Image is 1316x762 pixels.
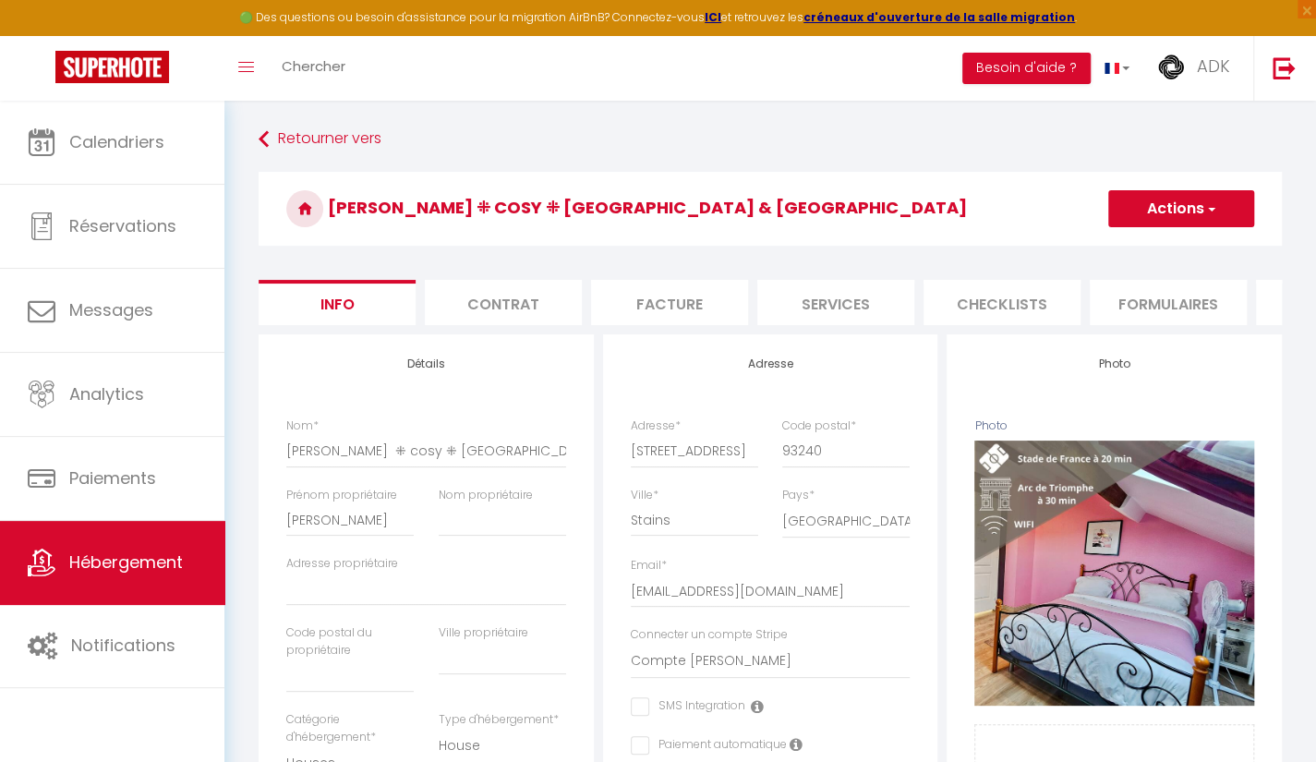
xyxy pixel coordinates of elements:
label: Type d'hébergement [439,711,559,729]
a: ... ADK [1143,36,1253,101]
li: Services [757,280,914,325]
button: Ouvrir le widget de chat LiveChat [15,7,70,63]
label: Ville propriétaire [439,624,528,642]
label: Photo [974,417,1007,435]
label: Code postal [782,417,856,435]
span: Chercher [282,56,345,76]
h4: Photo [974,357,1254,370]
label: Nom [286,417,319,435]
img: logout [1273,56,1296,79]
label: Catégorie d'hébergement [286,711,414,746]
img: ... [1157,53,1185,81]
a: ICI [705,9,721,25]
li: Info [259,280,416,325]
button: Besoin d'aide ? [962,53,1091,84]
li: Contrat [425,280,582,325]
span: Hébergement [69,550,183,574]
h4: Adresse [631,357,911,370]
label: Paiement automatique [649,736,787,756]
span: Paiements [69,466,156,490]
label: Connecter un compte Stripe [631,626,788,644]
a: Retourner vers [259,123,1282,156]
span: Notifications [71,634,175,657]
label: Adresse [631,417,681,435]
li: Formulaires [1090,280,1247,325]
h4: Détails [286,357,566,370]
label: Code postal du propriétaire [286,624,414,659]
span: Réservations [69,214,176,237]
li: Checklists [924,280,1081,325]
label: Nom propriétaire [439,487,533,504]
label: Email [631,557,667,575]
span: Calendriers [69,130,164,153]
span: Messages [69,298,153,321]
a: créneaux d'ouverture de la salle migration [803,9,1075,25]
img: Super Booking [55,51,169,83]
li: Facture [591,280,748,325]
span: ADK [1197,54,1230,78]
h3: [PERSON_NAME] ⁜ cosy ⁜ [GEOGRAPHIC_DATA] & [GEOGRAPHIC_DATA] [259,172,1282,246]
span: Analytics [69,382,144,405]
label: Ville [631,487,658,504]
a: Chercher [268,36,359,101]
button: Actions [1108,190,1254,227]
label: Adresse propriétaire [286,555,398,573]
label: Prénom propriétaire [286,487,397,504]
label: Pays [782,487,815,504]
